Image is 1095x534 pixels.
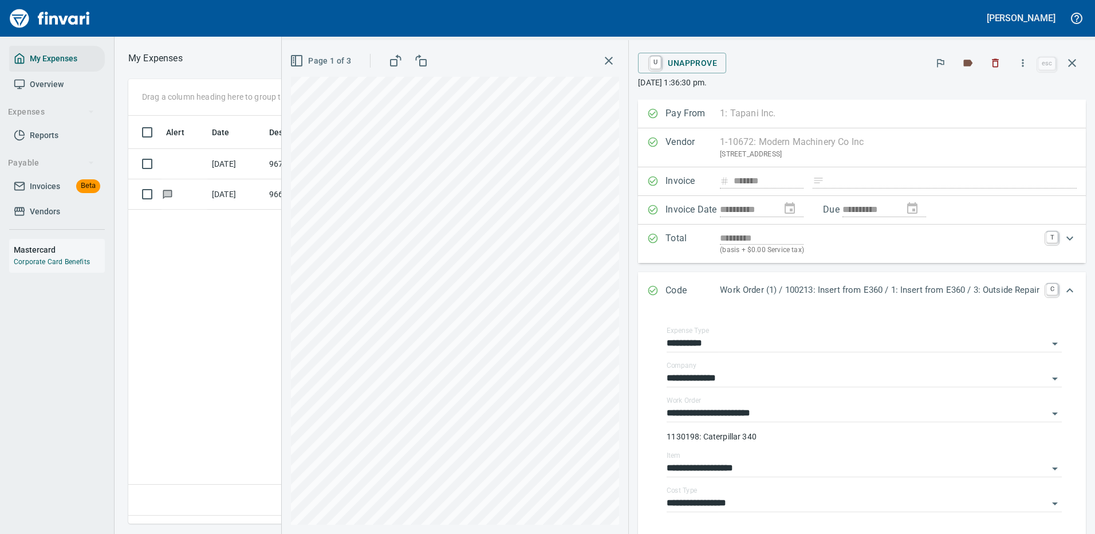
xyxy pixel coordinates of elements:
button: Open [1047,336,1063,352]
p: Work Order (1) / 100213: Insert from E360 / 1: Insert from E360 / 3: Outside Repair [720,284,1039,297]
span: Invoices [30,179,60,194]
div: Expand [638,272,1086,310]
span: Description [269,125,312,139]
span: Overview [30,77,64,92]
p: Drag a column heading here to group the table [142,91,310,103]
button: Discard [983,50,1008,76]
span: Unapprove [647,53,717,73]
a: Vendors [9,199,105,225]
td: [DATE] [207,149,265,179]
span: My Expenses [30,52,77,66]
button: [PERSON_NAME] [984,9,1058,27]
a: My Expenses [9,46,105,72]
h5: [PERSON_NAME] [987,12,1055,24]
button: Page 1 of 3 [287,50,356,72]
div: Expand [638,225,1086,263]
a: Corporate Card Benefits [14,258,90,266]
span: Expenses [8,105,94,119]
button: Labels [955,50,980,76]
td: 96613.7110003 [265,179,368,210]
span: Close invoice [1035,49,1086,77]
label: Item [667,452,680,459]
button: Open [1047,496,1063,512]
td: [DATE] [207,179,265,210]
span: Page 1 of 3 [292,54,351,68]
nav: breadcrumb [128,52,183,65]
label: Work Order [667,397,701,404]
button: More [1010,50,1035,76]
a: U [650,56,661,69]
span: Date [212,125,245,139]
td: 96777.1530047 [265,149,368,179]
a: C [1046,284,1058,295]
a: Reports [9,123,105,148]
button: Open [1047,406,1063,422]
button: Open [1047,371,1063,387]
label: Company [667,362,696,369]
span: Vendors [30,205,60,219]
button: Expenses [3,101,99,123]
p: [DATE] 1:36:30 pm. [638,77,1086,88]
span: Description [269,125,327,139]
button: Payable [3,152,99,174]
label: Expense Type [667,327,709,334]
a: InvoicesBeta [9,174,105,199]
a: esc [1038,57,1055,70]
p: (basis + $0.00 Service tax) [720,245,1039,256]
span: Alert [166,125,184,139]
span: Payable [8,156,94,170]
p: Code [665,284,720,299]
span: Beta [76,179,100,193]
h6: Mastercard [14,244,105,256]
label: Cost Type [667,487,698,494]
span: Alert [166,125,199,139]
span: Date [212,125,230,139]
span: Has messages [162,190,174,198]
img: Finvari [7,5,93,32]
button: UUnapprove [638,53,726,73]
a: Overview [9,72,105,97]
p: My Expenses [128,52,183,65]
button: Flag [928,50,953,76]
p: Total [665,231,720,256]
a: T [1046,231,1058,243]
span: Reports [30,128,58,143]
button: Open [1047,461,1063,477]
p: 1130198: Caterpillar 340 [667,431,1062,442]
